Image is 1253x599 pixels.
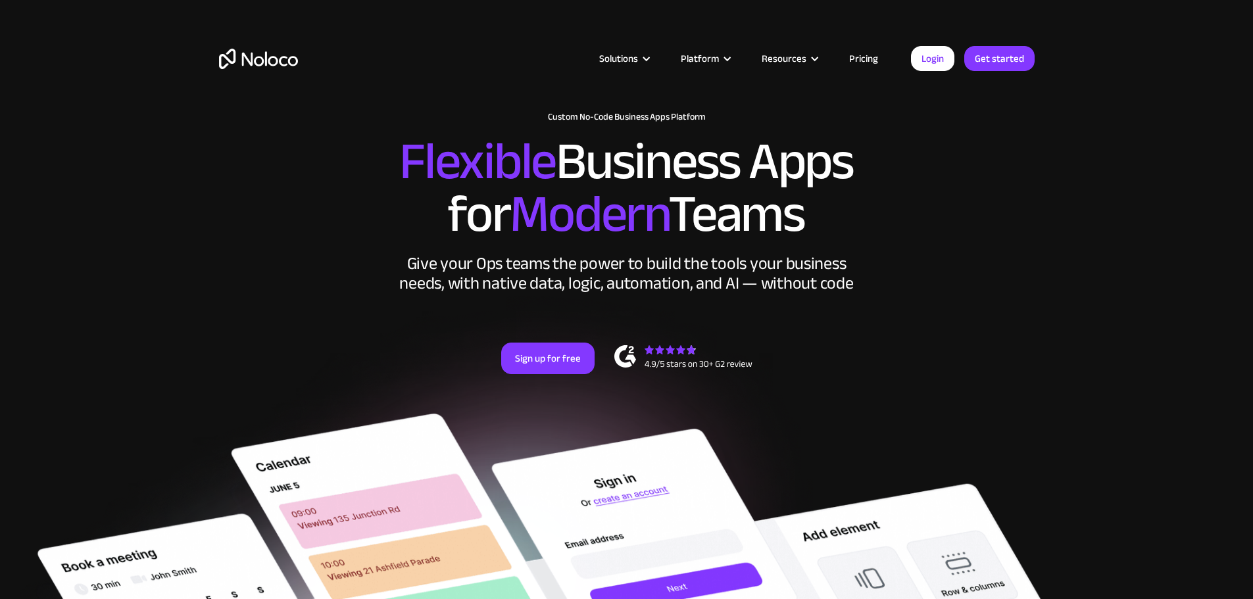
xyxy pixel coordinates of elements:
div: Solutions [583,50,664,67]
div: Platform [681,50,719,67]
div: Give your Ops teams the power to build the tools your business needs, with native data, logic, au... [397,254,857,293]
span: Modern [510,165,668,263]
a: Sign up for free [501,343,595,374]
a: Pricing [833,50,895,67]
div: Resources [745,50,833,67]
h2: Business Apps for Teams [219,135,1035,241]
a: Get started [964,46,1035,71]
div: Platform [664,50,745,67]
a: home [219,49,298,69]
span: Flexible [399,112,556,210]
a: Login [911,46,954,71]
div: Solutions [599,50,638,67]
div: Resources [762,50,806,67]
